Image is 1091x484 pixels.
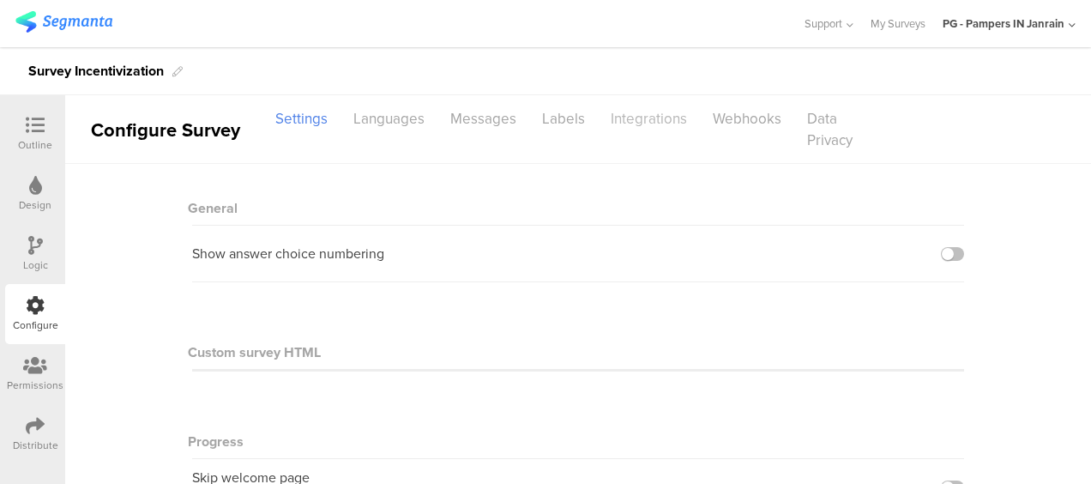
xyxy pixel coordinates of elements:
[192,414,964,459] div: Progress
[23,257,48,273] div: Logic
[529,104,598,134] div: Labels
[65,116,262,144] div: Configure Survey
[437,104,529,134] div: Messages
[943,15,1064,32] div: PG - Pampers IN Janrain
[794,104,894,155] div: Data Privacy
[13,438,58,453] div: Distribute
[7,378,63,393] div: Permissions
[192,342,964,362] div: Custom survey HTML
[192,245,384,263] div: Show answer choice numbering
[341,104,437,134] div: Languages
[13,318,58,333] div: Configure
[28,57,164,85] div: Survey Incentivization
[192,181,964,226] div: General
[19,197,51,213] div: Design
[700,104,794,134] div: Webhooks
[262,104,341,134] div: Settings
[598,104,700,134] div: Integrations
[15,11,112,33] img: segmanta logo
[805,15,842,32] span: Support
[18,137,52,153] div: Outline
